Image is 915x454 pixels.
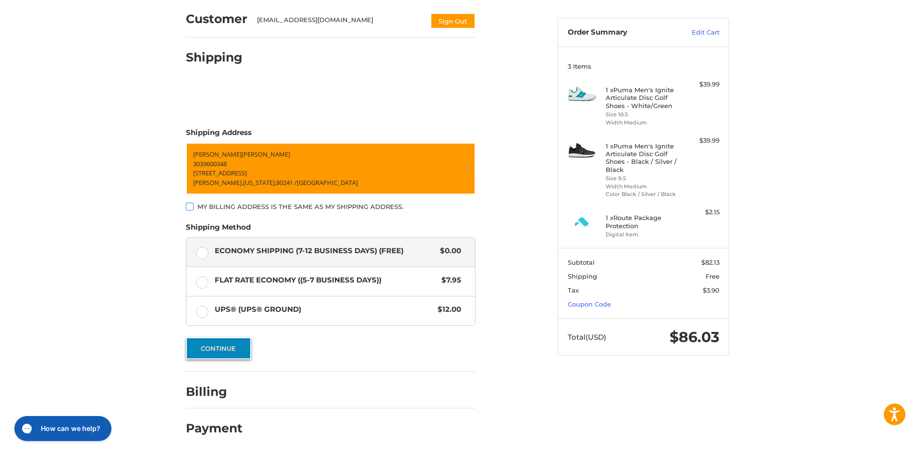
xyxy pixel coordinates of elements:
[568,300,611,308] a: Coupon Code
[606,174,679,183] li: Size 9.5
[186,384,242,399] h2: Billing
[186,203,476,210] label: My billing address is the same as my shipping address.
[568,28,671,37] h3: Order Summary
[670,328,720,346] span: $86.03
[186,127,252,143] legend: Shipping Address
[242,150,290,159] span: [PERSON_NAME]
[606,183,679,191] li: Width Medium
[215,275,437,286] span: Flat Rate Economy ((5-7 Business Days))
[568,62,720,70] h3: 3 Items
[568,258,595,266] span: Subtotal
[193,159,227,168] span: 3039600348
[606,190,679,198] li: Color Black / Silver / Black
[437,275,461,286] span: $7.95
[606,214,679,230] h4: 1 x Route Package Protection
[671,28,720,37] a: Edit Cart
[606,231,679,239] li: Digital Item
[215,245,436,257] span: Economy Shipping (7-12 Business Days) (Free)
[682,80,720,89] div: $39.99
[606,86,679,110] h4: 1 x Puma Men's Ignite Articulate Disc Golf Shoes - White/Green
[186,337,251,359] button: Continue
[243,178,276,186] span: [US_STATE],
[276,178,297,186] span: 80241 /
[186,143,476,195] a: Enter or select a different address
[193,169,247,177] span: [STREET_ADDRESS]
[682,208,720,217] div: $2.15
[297,178,358,186] span: [GEOGRAPHIC_DATA]
[703,286,720,294] span: $3.90
[568,286,579,294] span: Tax
[430,13,476,29] button: Sign Out
[186,50,243,65] h2: Shipping
[706,272,720,280] span: Free
[257,15,421,29] div: [EMAIL_ADDRESS][DOMAIN_NAME]
[193,150,242,159] span: [PERSON_NAME]
[215,304,433,315] span: UPS® (UPS® Ground)
[433,304,461,315] span: $12.00
[682,136,720,146] div: $39.99
[606,119,679,127] li: Width Medium
[568,332,606,342] span: Total (USD)
[186,12,247,26] h2: Customer
[701,258,720,266] span: $82.13
[606,110,679,119] li: Size 10.5
[10,413,114,444] iframe: Gorgias live chat messenger
[193,178,243,186] span: [PERSON_NAME],
[606,142,679,173] h4: 1 x Puma Men's Ignite Articulate Disc Golf Shoes - Black / Silver / Black
[186,222,251,237] legend: Shipping Method
[435,245,461,257] span: $0.00
[568,272,597,280] span: Shipping
[186,421,243,436] h2: Payment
